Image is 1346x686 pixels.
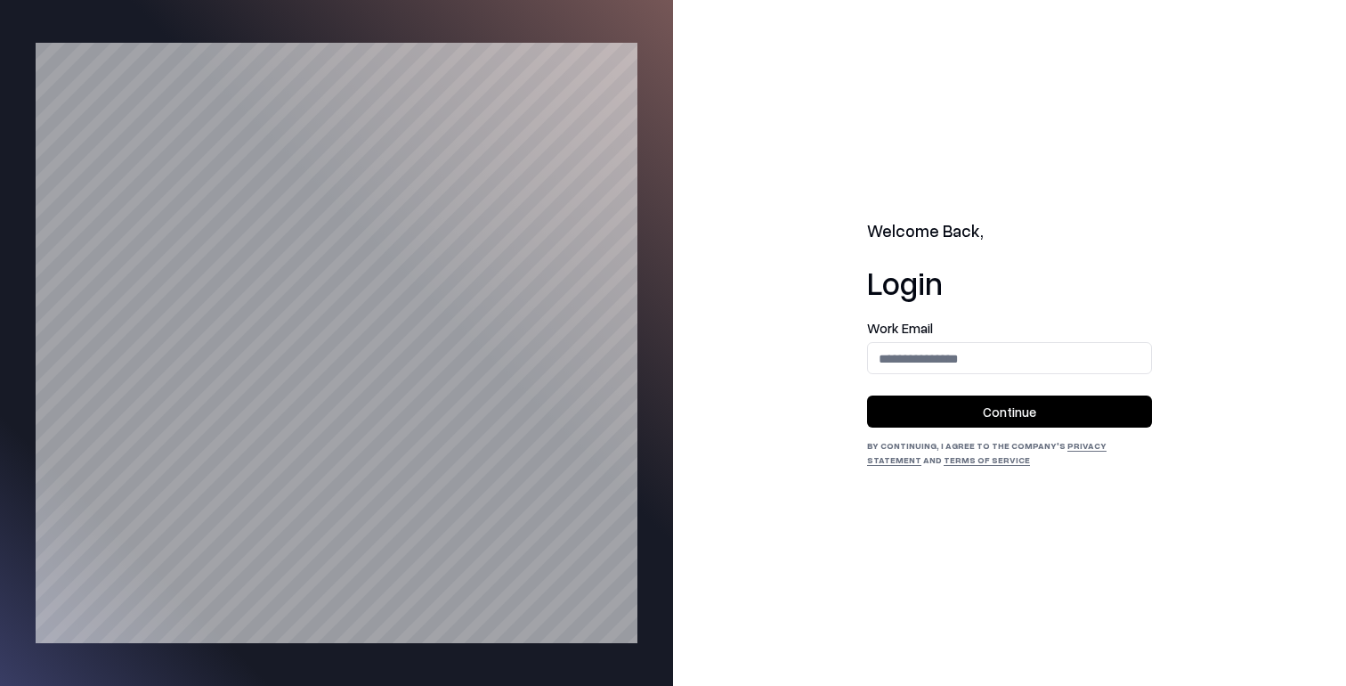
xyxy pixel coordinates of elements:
h1: Login [867,265,1152,300]
label: Work Email [867,322,1152,335]
div: By continuing, I agree to the Company's and [867,438,1152,467]
a: Terms of Service [944,454,1030,465]
h2: Welcome Back, [867,219,1152,244]
button: Continue [867,396,1152,428]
